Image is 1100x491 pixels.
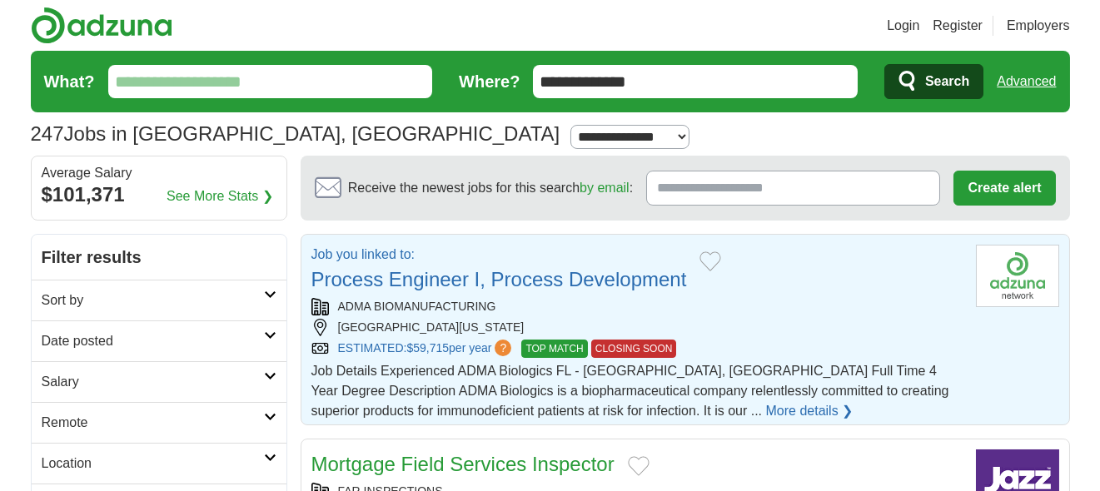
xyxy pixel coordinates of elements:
div: [GEOGRAPHIC_DATA][US_STATE] [311,319,963,336]
span: Job Details Experienced ADMA Biologics FL - [GEOGRAPHIC_DATA], [GEOGRAPHIC_DATA] Full Time 4 Year... [311,364,949,418]
a: Remote [32,402,286,443]
button: Search [884,64,983,99]
a: Process Engineer I, Process Development [311,268,687,290]
img: Adzuna logo [31,7,172,44]
span: TOP MATCH [521,340,587,358]
h2: Sort by [42,290,264,310]
a: More details ❯ [766,401,854,421]
span: CLOSING SOON [591,340,677,358]
a: Employers [1007,16,1070,36]
span: $59,715 [406,341,449,355]
span: Receive the newest jobs for this search : [348,178,633,198]
a: Sort by [32,280,286,320]
h2: Salary [42,372,264,392]
h1: Jobs in [GEOGRAPHIC_DATA], [GEOGRAPHIC_DATA] [31,122,560,145]
img: Company logo [976,245,1059,307]
div: $101,371 [42,180,276,210]
h2: Date posted [42,331,264,351]
a: Register [933,16,983,36]
a: See More Stats ❯ [167,186,273,206]
label: Where? [459,69,520,94]
a: Date posted [32,320,286,361]
button: Add to favorite jobs [699,251,721,271]
h2: Remote [42,413,264,433]
a: ESTIMATED:$59,715per year? [338,340,515,358]
a: Mortgage Field Services Inspector [311,453,615,475]
p: Job you linked to: [311,245,687,265]
a: Salary [32,361,286,402]
a: Advanced [997,65,1056,98]
h2: Filter results [32,235,286,280]
a: Login [887,16,919,36]
button: Create alert [953,171,1055,206]
span: ? [495,340,511,356]
button: Add to favorite jobs [628,456,650,476]
label: What? [44,69,95,94]
span: 247 [31,119,64,149]
h2: Location [42,454,264,474]
a: Location [32,443,286,484]
span: Search [925,65,969,98]
a: by email [580,181,630,195]
div: Average Salary [42,166,276,180]
div: ADMA BIOMANUFACTURING [311,298,963,315]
